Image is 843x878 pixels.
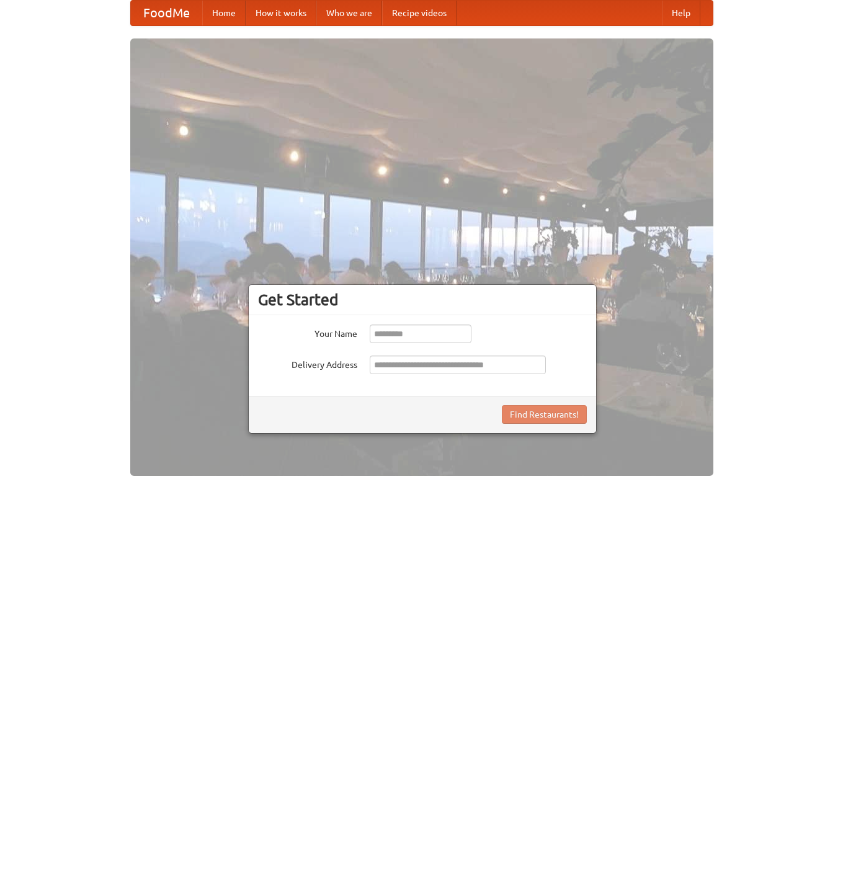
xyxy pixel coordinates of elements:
[662,1,700,25] a: Help
[131,1,202,25] a: FoodMe
[202,1,246,25] a: Home
[258,290,587,309] h3: Get Started
[246,1,316,25] a: How it works
[382,1,457,25] a: Recipe videos
[258,356,357,371] label: Delivery Address
[258,325,357,340] label: Your Name
[502,405,587,424] button: Find Restaurants!
[316,1,382,25] a: Who we are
